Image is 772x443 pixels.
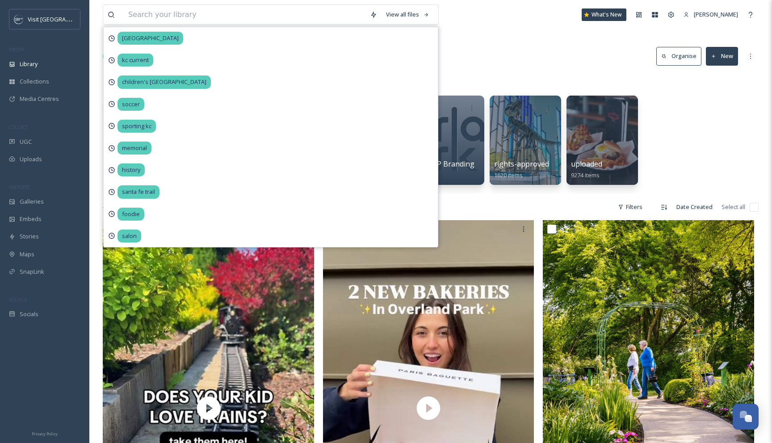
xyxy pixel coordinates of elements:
span: Privacy Policy [32,431,58,437]
span: history [117,163,145,176]
span: Select all [722,203,745,211]
a: What's New [582,8,626,21]
span: VisitOP Branding [417,159,474,169]
span: WIDGETS [9,184,29,190]
a: VisitOP Branding3 items [417,160,474,179]
div: Filters [613,198,647,216]
a: Organise [656,47,706,65]
span: SOCIALS [9,296,27,303]
button: New [706,47,738,65]
button: Organise [656,47,701,65]
span: 41 file s [103,203,121,211]
span: Collections [20,77,49,86]
span: santa fe trail [117,185,159,198]
span: Stories [20,232,39,241]
span: foodie [117,208,144,221]
div: Date Created [672,198,717,216]
span: Maps [20,250,34,259]
span: sporting kc [117,120,156,133]
span: Galleries [20,197,44,206]
span: Library [20,60,38,68]
span: children's [GEOGRAPHIC_DATA] [117,75,211,88]
a: rights-approved1620 items [494,160,549,179]
span: UGC [20,138,32,146]
span: Embeds [20,215,42,223]
span: memorial [117,142,151,155]
span: soccer [117,98,144,111]
span: COLLECT [9,124,28,130]
input: Search your library [124,5,365,25]
a: [PERSON_NAME] [679,6,743,23]
span: [PERSON_NAME] [694,10,738,18]
span: SnapLink [20,267,44,276]
span: Uploads [20,155,42,163]
span: MEDIA [9,46,25,53]
span: Socials [20,310,38,318]
a: uploaded9274 items [571,160,602,179]
span: Visit [GEOGRAPHIC_DATA] [28,15,97,23]
span: 9274 items [571,171,600,179]
span: rights-approved [494,159,549,169]
span: uploaded [571,159,602,169]
span: 1620 items [494,171,523,179]
a: View all files [382,6,434,23]
span: kc current [117,54,153,67]
span: [GEOGRAPHIC_DATA] [117,32,183,45]
button: Open Chat [733,404,759,430]
span: salon [117,230,141,242]
img: c3es6xdrejuflcaqpovn.png [14,15,23,24]
a: Privacy Policy [32,428,58,439]
span: Media Centres [20,95,59,103]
